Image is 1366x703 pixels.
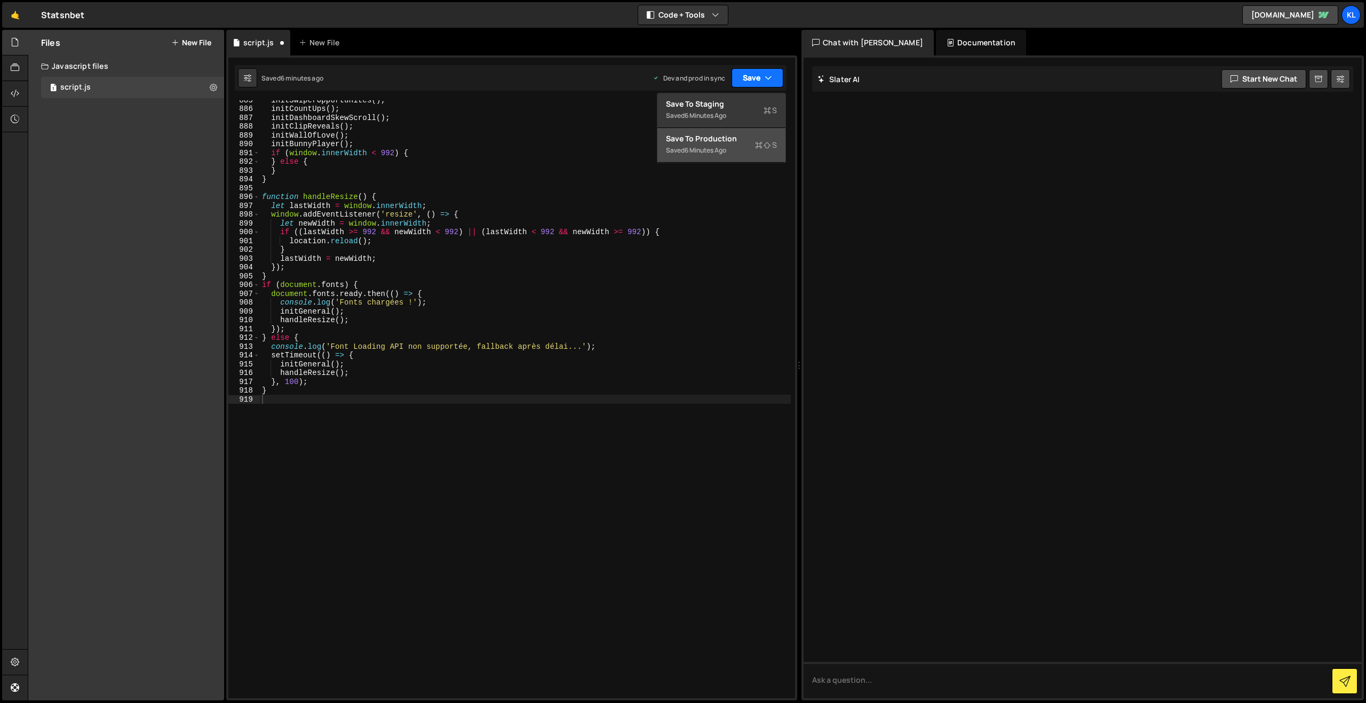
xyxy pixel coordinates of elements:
div: 914 [228,351,260,360]
div: 6 minutes ago [281,74,323,83]
button: Save to ProductionS Saved6 minutes ago [657,128,785,163]
div: 906 [228,281,260,290]
div: 919 [228,395,260,404]
div: 910 [228,316,260,325]
span: S [764,105,777,116]
div: Saved [261,74,323,83]
div: 896 [228,193,260,202]
h2: Files [41,37,60,49]
div: 901 [228,237,260,246]
div: 890 [228,140,260,149]
div: 905 [228,272,260,281]
a: [DOMAIN_NAME] [1242,5,1338,25]
div: 891 [228,149,260,158]
div: 886 [228,105,260,114]
button: Save to StagingS Saved6 minutes ago [657,93,785,128]
div: script.js [243,37,274,48]
div: Save to Staging [666,99,777,109]
div: 916 [228,369,260,378]
div: 907 [228,290,260,299]
div: Documentation [936,30,1026,55]
div: 912 [228,333,260,342]
div: 6 minutes ago [685,111,726,120]
div: 904 [228,263,260,272]
a: Kl [1341,5,1361,25]
div: Saved [666,109,777,122]
a: 🤙 [2,2,28,28]
button: New File [171,38,211,47]
h2: Slater AI [817,74,860,84]
div: 894 [228,175,260,184]
div: 899 [228,219,260,228]
div: 911 [228,325,260,334]
div: Dev and prod in sync [653,74,725,83]
div: 6 minutes ago [685,146,726,155]
div: 885 [228,96,260,105]
div: Javascript files [28,55,224,77]
button: Save [732,68,783,87]
div: 892 [228,157,260,166]
div: Statsnbet [41,9,84,21]
div: Save to Production [666,133,777,144]
div: New File [299,37,344,48]
div: script.js [60,83,91,92]
div: 889 [228,131,260,140]
div: 893 [228,166,260,175]
div: 917 [228,378,260,387]
div: Saved [666,144,777,157]
div: 915 [228,360,260,369]
div: 888 [228,122,260,131]
div: 903 [228,254,260,263]
div: 897 [228,202,260,211]
div: 900 [228,228,260,237]
div: 887 [228,114,260,123]
div: 17213/47607.js [41,77,224,98]
div: Chat with [PERSON_NAME] [801,30,934,55]
div: 913 [228,342,260,351]
span: 1 [50,84,57,93]
div: 895 [228,184,260,193]
button: Code + Tools [638,5,728,25]
div: 902 [228,245,260,254]
button: Start new chat [1221,69,1306,89]
span: S [755,140,777,150]
div: 908 [228,298,260,307]
div: 898 [228,210,260,219]
div: 918 [228,386,260,395]
div: 909 [228,307,260,316]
